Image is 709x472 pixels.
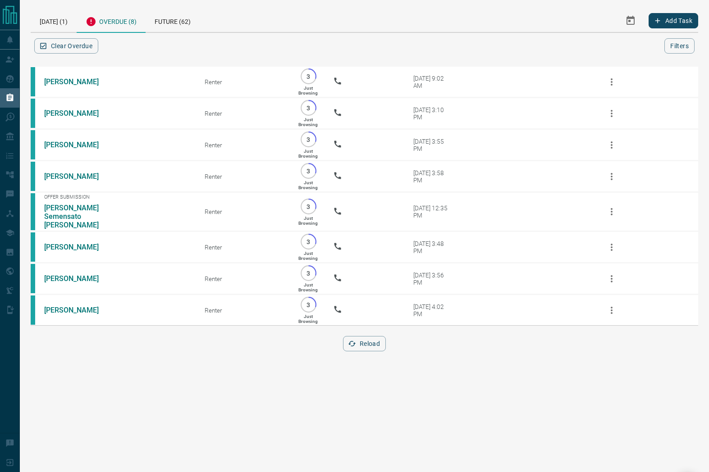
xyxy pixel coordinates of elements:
[44,204,112,229] a: [PERSON_NAME] Semensato [PERSON_NAME]
[205,110,284,117] div: Renter
[205,244,284,251] div: Renter
[413,106,452,121] div: [DATE] 3:10 PM
[44,306,112,314] a: [PERSON_NAME]
[31,193,35,230] div: condos.ca
[44,141,112,149] a: [PERSON_NAME]
[298,251,318,261] p: Just Browsing
[413,138,452,152] div: [DATE] 3:55 PM
[44,109,112,118] a: [PERSON_NAME]
[305,270,312,277] p: 3
[44,77,112,86] a: [PERSON_NAME]
[205,275,284,282] div: Renter
[205,208,284,215] div: Renter
[44,274,112,283] a: [PERSON_NAME]
[205,173,284,180] div: Renter
[44,243,112,251] a: [PERSON_NAME]
[298,117,318,127] p: Just Browsing
[305,104,312,111] p: 3
[305,136,312,143] p: 3
[44,172,112,181] a: [PERSON_NAME]
[298,180,318,190] p: Just Browsing
[413,75,452,89] div: [DATE] 9:02 AM
[664,38,695,54] button: Filters
[31,130,35,159] div: condos.ca
[413,169,452,184] div: [DATE] 3:58 PM
[298,216,318,226] p: Just Browsing
[413,303,452,318] div: [DATE] 4:02 PM
[305,301,312,308] p: 3
[31,232,35,262] div: condos.ca
[31,162,35,191] div: condos.ca
[31,295,35,325] div: condos.ca
[298,314,318,324] p: Just Browsing
[205,141,284,149] div: Renter
[305,238,312,245] p: 3
[44,194,191,200] span: Offer Submission
[305,168,312,174] p: 3
[31,264,35,293] div: condos.ca
[34,38,98,54] button: Clear Overdue
[413,204,452,219] div: [DATE] 12:35 PM
[77,9,146,33] div: Overdue (8)
[298,282,318,292] p: Just Browsing
[413,240,452,254] div: [DATE] 3:48 PM
[305,203,312,210] p: 3
[146,9,200,32] div: Future (62)
[305,73,312,80] p: 3
[205,78,284,86] div: Renter
[413,272,452,286] div: [DATE] 3:56 PM
[31,67,35,96] div: condos.ca
[649,13,698,28] button: Add Task
[31,9,77,32] div: [DATE] (1)
[343,336,386,351] button: Reload
[31,99,35,128] div: condos.ca
[298,149,318,159] p: Just Browsing
[205,307,284,314] div: Renter
[298,86,318,95] p: Just Browsing
[620,10,641,32] button: Select Date Range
